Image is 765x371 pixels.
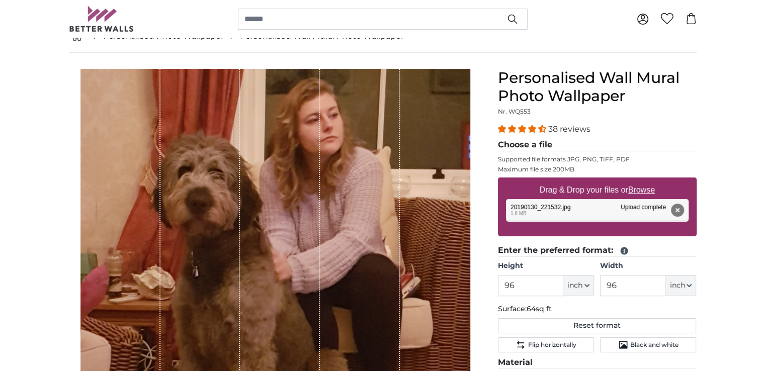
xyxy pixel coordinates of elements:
[665,275,696,296] button: inch
[498,304,697,314] p: Surface:
[498,318,697,333] button: Reset format
[563,275,594,296] button: inch
[567,281,582,291] span: inch
[548,124,590,134] span: 38 reviews
[498,261,594,271] label: Height
[498,337,594,352] button: Flip horizontally
[498,124,548,134] span: 4.34 stars
[498,155,697,163] p: Supported file formats JPG, PNG, TIFF, PDF
[498,165,697,173] p: Maximum file size 200MB.
[600,261,696,271] label: Width
[498,139,697,151] legend: Choose a file
[535,180,658,200] label: Drag & Drop your files or
[498,69,697,105] h1: Personalised Wall Mural Photo Wallpaper
[498,244,697,257] legend: Enter the preferred format:
[630,341,678,349] span: Black and white
[528,341,576,349] span: Flip horizontally
[498,356,697,369] legend: Material
[527,304,552,313] span: 64sq ft
[69,6,134,32] img: Betterwalls
[498,108,531,115] span: Nr. WQ553
[628,185,655,194] u: Browse
[600,337,696,352] button: Black and white
[669,281,685,291] span: inch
